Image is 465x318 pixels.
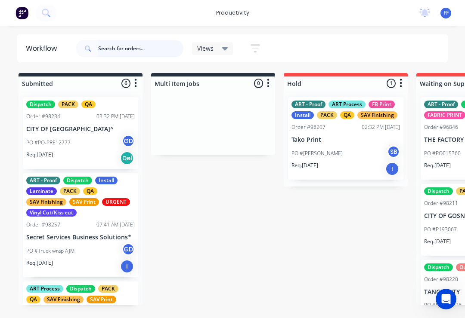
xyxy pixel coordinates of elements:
[96,113,135,120] div: 03:32 PM [DATE]
[424,162,451,169] p: Req. [DATE]
[443,9,449,17] span: FF
[424,226,457,233] p: PO #P193067
[120,260,134,273] div: I
[98,285,118,293] div: PACK
[212,6,254,19] div: productivity
[95,177,118,184] div: Install
[98,40,183,57] input: Search for orders...
[291,101,325,108] div: ART - Proof
[60,187,80,195] div: PACK
[43,296,84,303] div: SAV Finishing
[317,111,337,119] div: PACK
[81,101,96,108] div: QA
[26,43,61,54] div: Workflow
[340,111,354,119] div: QA
[96,221,135,229] div: 07:41 AM [DATE]
[424,101,458,108] div: ART - Proof
[26,187,57,195] div: Laminate
[122,243,135,256] div: GD
[26,101,55,108] div: Dispatch
[26,259,53,267] p: Req. [DATE]
[26,296,40,303] div: QA
[369,101,395,108] div: FB Print
[424,275,458,283] div: Order #98220
[120,151,134,165] div: Del
[26,209,77,217] div: Vinyl Cut/Kiss cut
[291,136,400,144] p: Tako Print
[357,111,397,119] div: SAV Finishing
[424,238,451,245] p: Req. [DATE]
[424,150,461,157] p: PO #PO015360
[26,113,60,120] div: Order #98234
[63,177,92,184] div: Dispatch
[26,234,135,241] p: Secret Services Business Solutions*
[58,101,78,108] div: PACK
[424,187,453,195] div: Dispatch
[23,97,138,169] div: DispatchPACKQAOrder #9823403:32 PM [DATE]CITY OF [GEOGRAPHIC_DATA]^PO #PO-PRE12777GDReq.[DATE]Del
[15,6,28,19] img: Factory
[23,173,138,277] div: ART - ProofDispatchInstallLaminatePACKQASAV FinishingSAV PrintURGENTVinyl Cut/Kiss cutOrder #9825...
[436,289,456,309] iframe: Intercom live chat
[424,301,462,309] p: PO #P1-143228
[424,199,458,207] div: Order #98211
[329,101,366,108] div: ART Process
[26,198,66,206] div: SAV Finishing
[87,296,116,303] div: SAV Print
[26,139,71,147] p: PO #PO-PRE12777
[424,263,453,271] div: Dispatch
[291,111,314,119] div: Install
[26,177,60,184] div: ART - Proof
[197,44,214,53] span: Views
[291,150,343,157] p: PO #[PERSON_NAME]
[26,125,135,133] p: CITY OF [GEOGRAPHIC_DATA]^
[83,187,97,195] div: QA
[385,162,399,176] div: I
[102,198,130,206] div: URGENT
[387,145,400,158] div: SB
[424,123,458,131] div: Order #96846
[122,135,135,147] div: GD
[291,123,325,131] div: Order #98207
[26,247,74,255] p: PO #Truck wrap AJM
[362,123,400,131] div: 02:32 PM [DATE]
[26,285,63,293] div: ART Process
[288,97,403,180] div: ART - ProofART ProcessFB PrintInstallPACKQASAV FinishingOrder #9820702:32 PM [DATE]Tako PrintPO #...
[69,198,99,206] div: SAV Print
[26,151,53,159] p: Req. [DATE]
[26,221,60,229] div: Order #98257
[291,162,318,169] p: Req. [DATE]
[66,285,95,293] div: Dispatch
